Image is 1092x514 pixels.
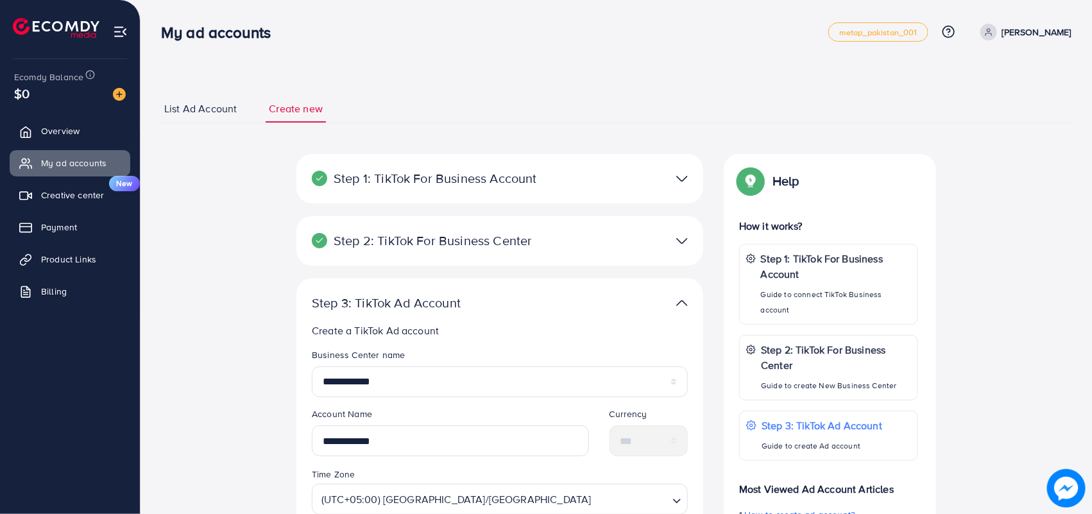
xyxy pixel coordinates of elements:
[595,487,667,511] input: Search for option
[839,28,917,37] span: metap_pakistan_001
[312,323,693,338] p: Create a TikTok Ad account
[312,348,688,366] legend: Business Center name
[761,251,911,282] p: Step 1: TikTok For Business Account
[312,468,355,481] label: Time Zone
[676,294,688,313] img: TikTok partner
[41,221,77,234] span: Payment
[312,171,556,186] p: Step 1: TikTok For Business Account
[10,150,130,176] a: My ad accounts
[113,88,126,101] img: image
[676,169,688,188] img: TikTok partner
[13,18,99,38] img: logo
[10,182,130,208] a: Creative centerNew
[41,285,67,298] span: Billing
[312,233,556,248] p: Step 2: TikTok For Business Center
[161,23,281,42] h3: My ad accounts
[41,253,96,266] span: Product Links
[10,118,130,144] a: Overview
[164,101,237,116] span: List Ad Account
[10,246,130,272] a: Product Links
[739,471,918,497] p: Most Viewed Ad Account Articles
[739,169,762,193] img: Popup guide
[676,232,688,250] img: TikTok partner
[312,295,556,311] p: Step 3: TikTok Ad Account
[739,218,918,234] p: How it works?
[113,24,128,39] img: menu
[1047,469,1086,508] img: image
[41,189,104,201] span: Creative center
[828,22,928,42] a: metap_pakistan_001
[312,407,589,425] legend: Account Name
[761,342,911,373] p: Step 2: TikTok For Business Center
[1002,24,1071,40] p: [PERSON_NAME]
[109,176,140,191] span: New
[269,101,323,116] span: Create new
[761,378,911,393] p: Guide to create New Business Center
[10,214,130,240] a: Payment
[10,278,130,304] a: Billing
[975,24,1071,40] a: [PERSON_NAME]
[772,173,799,189] p: Help
[41,157,107,169] span: My ad accounts
[14,71,83,83] span: Ecomdy Balance
[762,418,882,433] p: Step 3: TikTok Ad Account
[319,488,594,511] span: (UTC+05:00) [GEOGRAPHIC_DATA]/[GEOGRAPHIC_DATA]
[762,438,882,454] p: Guide to create Ad account
[610,407,688,425] legend: Currency
[14,84,30,103] span: $0
[41,124,80,137] span: Overview
[761,287,911,318] p: Guide to connect TikTok Business account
